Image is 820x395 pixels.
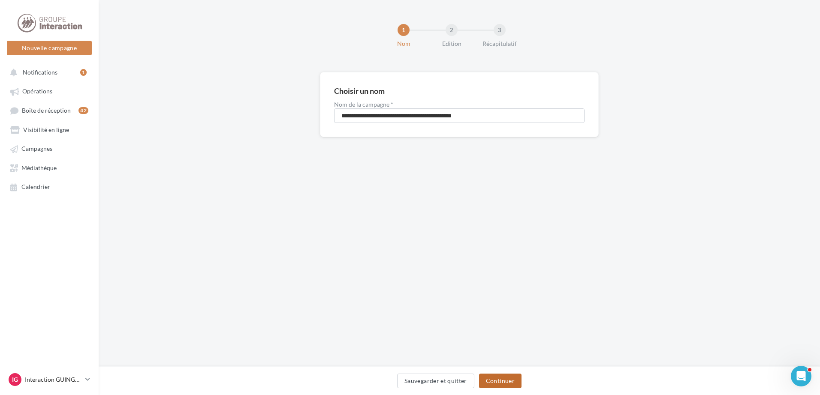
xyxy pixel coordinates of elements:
[7,41,92,55] button: Nouvelle campagne
[494,24,506,36] div: 3
[791,366,811,386] iframe: Intercom live chat
[23,126,69,133] span: Visibilité en ligne
[21,183,50,191] span: Calendrier
[21,164,57,171] span: Médiathèque
[22,107,71,114] span: Boîte de réception
[7,371,92,388] a: IG Interaction GUINGAMP
[479,374,522,388] button: Continuer
[376,39,431,48] div: Nom
[5,64,90,80] button: Notifications 1
[5,179,93,194] a: Calendrier
[25,375,82,384] p: Interaction GUINGAMP
[21,145,52,153] span: Campagnes
[78,107,88,114] div: 42
[5,141,93,156] a: Campagnes
[22,88,52,95] span: Opérations
[5,83,93,99] a: Opérations
[397,374,474,388] button: Sauvegarder et quitter
[472,39,527,48] div: Récapitulatif
[446,24,458,36] div: 2
[424,39,479,48] div: Edition
[80,69,87,76] div: 1
[5,122,93,137] a: Visibilité en ligne
[5,160,93,175] a: Médiathèque
[398,24,410,36] div: 1
[12,375,18,384] span: IG
[23,69,57,76] span: Notifications
[334,102,585,108] label: Nom de la campagne *
[5,102,93,118] a: Boîte de réception42
[334,87,385,95] div: Choisir un nom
